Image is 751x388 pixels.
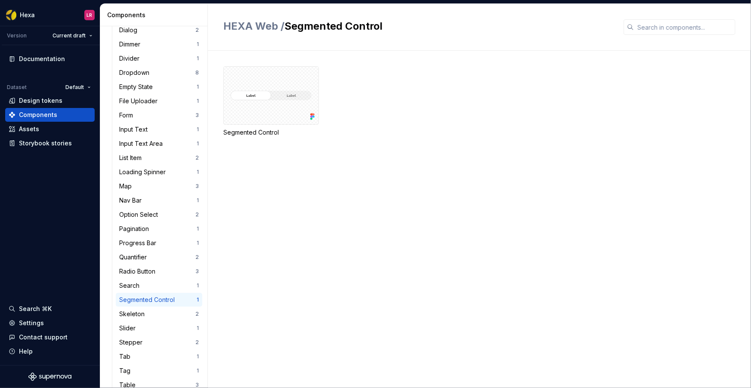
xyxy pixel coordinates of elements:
[119,168,169,176] div: Loading Spinner
[195,268,199,275] div: 3
[19,111,57,119] div: Components
[197,83,199,90] div: 1
[5,136,95,150] a: Storybook stories
[197,282,199,289] div: 1
[5,316,95,330] a: Settings
[28,373,71,381] svg: Supernova Logo
[119,154,145,162] div: List Item
[116,336,202,349] a: Stepper2
[195,112,199,119] div: 3
[195,69,199,76] div: 8
[119,324,139,333] div: Slider
[116,250,202,264] a: Quantifier2
[19,333,68,342] div: Contact support
[116,94,202,108] a: File Uploader1
[119,182,135,191] div: Map
[7,84,27,91] div: Dataset
[5,302,95,316] button: Search ⌘K
[119,139,166,148] div: Input Text Area
[195,254,199,261] div: 2
[5,122,95,136] a: Assets
[197,41,199,48] div: 1
[197,98,199,105] div: 1
[119,210,161,219] div: Option Select
[53,32,86,39] span: Current draft
[195,27,199,34] div: 2
[195,339,199,346] div: 2
[197,296,199,303] div: 1
[6,10,16,20] img: a56d5fbf-f8ab-4a39-9705-6fc7187585ab.png
[116,80,202,94] a: Empty State1
[197,367,199,374] div: 1
[7,32,27,39] div: Version
[107,11,204,19] div: Components
[197,169,199,176] div: 1
[116,293,202,307] a: Segmented Control1
[19,319,44,327] div: Settings
[116,179,202,193] a: Map3
[119,253,150,262] div: Quantifier
[116,194,202,207] a: Nav Bar1
[119,40,144,49] div: Dimmer
[119,366,134,375] div: Tag
[119,83,156,91] div: Empty State
[634,19,736,35] input: Search in components...
[223,20,284,32] span: HEXA Web /
[116,23,202,37] a: Dialog2
[119,310,148,318] div: Skeleton
[119,26,141,34] div: Dialog
[119,239,160,247] div: Progress Bar
[19,125,39,133] div: Assets
[116,236,202,250] a: Progress Bar1
[116,265,202,278] a: Radio Button3
[119,296,178,304] div: Segmented Control
[119,338,146,347] div: Stepper
[119,54,143,63] div: Divider
[5,94,95,108] a: Design tokens
[116,151,202,165] a: List Item2
[195,183,199,190] div: 3
[197,126,199,133] div: 1
[195,311,199,317] div: 2
[19,305,52,313] div: Search ⌘K
[119,111,136,120] div: Form
[119,267,159,276] div: Radio Button
[195,211,199,218] div: 2
[116,208,202,222] a: Option Select2
[116,108,202,122] a: Form3
[116,137,202,151] a: Input Text Area1
[119,68,153,77] div: Dropdown
[116,66,202,80] a: Dropdown8
[116,165,202,179] a: Loading Spinner1
[223,19,613,33] h2: Segmented Control
[223,66,319,137] div: Segmented Control
[19,55,65,63] div: Documentation
[19,96,62,105] div: Design tokens
[19,347,33,356] div: Help
[119,352,134,361] div: Tab
[62,81,95,93] button: Default
[119,281,143,290] div: Search
[116,364,202,378] a: Tag1
[197,140,199,147] div: 1
[116,52,202,65] a: Divider1
[119,196,145,205] div: Nav Bar
[87,12,93,18] div: LR
[65,84,84,91] span: Default
[116,279,202,293] a: Search1
[223,128,319,137] div: Segmented Control
[49,30,96,42] button: Current draft
[197,225,199,232] div: 1
[116,123,202,136] a: Input Text1
[5,52,95,66] a: Documentation
[195,154,199,161] div: 2
[197,325,199,332] div: 1
[5,108,95,122] a: Components
[197,240,199,246] div: 1
[5,330,95,344] button: Contact support
[119,125,151,134] div: Input Text
[197,197,199,204] div: 1
[116,222,202,236] a: Pagination1
[119,225,152,233] div: Pagination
